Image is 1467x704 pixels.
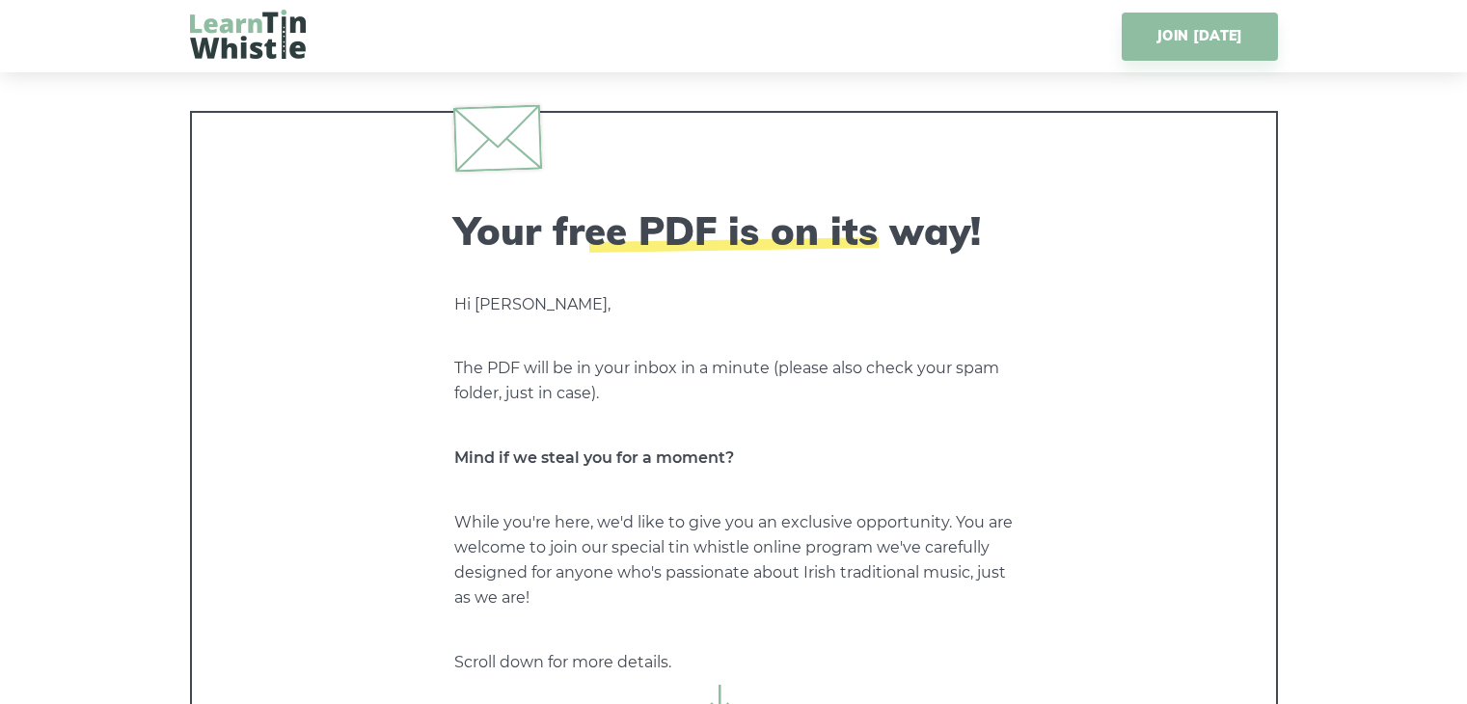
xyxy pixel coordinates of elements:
[454,356,1014,406] p: The PDF will be in your inbox in a minute (please also check your spam folder, just in case).
[454,650,1014,675] p: Scroll down for more details.
[454,448,734,467] strong: Mind if we steal you for a moment?
[454,510,1014,610] p: While you're here, we'd like to give you an exclusive opportunity. You are welcome to join our sp...
[1122,13,1277,61] a: JOIN [DATE]
[452,104,541,172] img: envelope.svg
[190,10,306,59] img: LearnTinWhistle.com
[454,207,1014,254] h2: Your free PDF is on its way!
[454,292,1014,317] p: Hi [PERSON_NAME],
